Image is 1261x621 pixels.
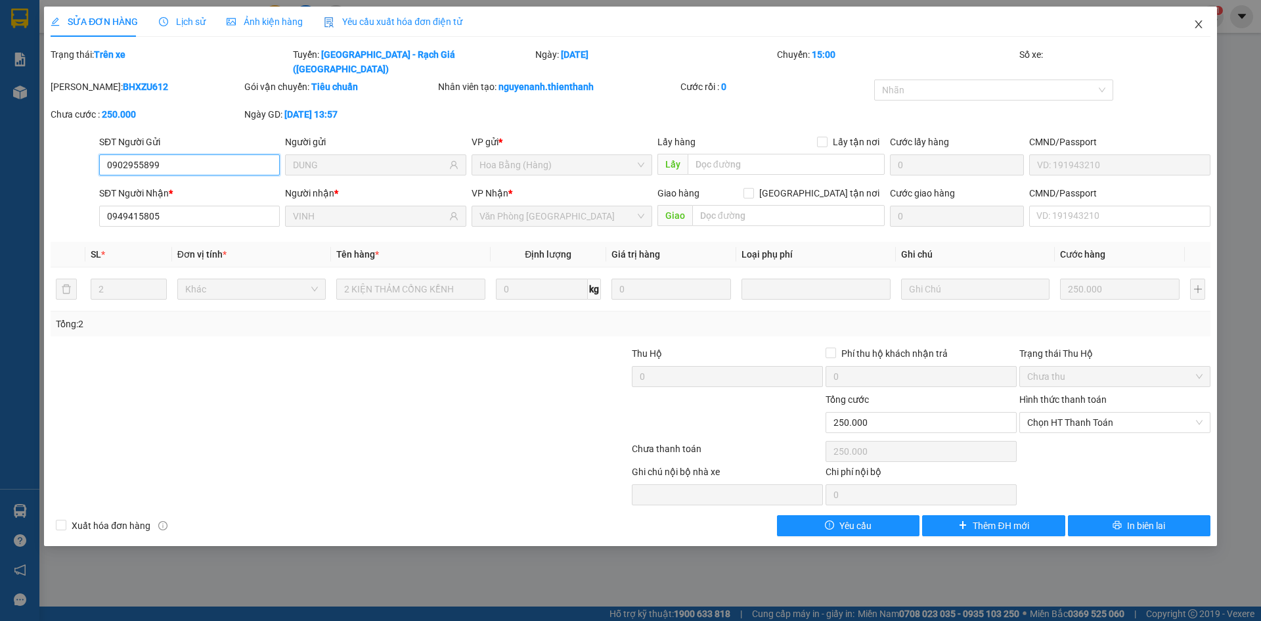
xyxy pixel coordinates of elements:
span: Lấy tận nơi [828,135,885,149]
div: Cước rồi : [680,80,872,94]
img: icon [324,17,334,28]
input: Ghi Chú [901,279,1050,300]
input: 0 [1060,279,1180,300]
span: Chọn HT Thanh Toán [1027,413,1203,432]
span: Giao hàng [657,188,699,198]
input: Dọc đường [688,154,885,175]
span: Chưa thu [1027,367,1203,386]
span: SL [91,249,101,260]
b: Tiêu chuẩn [311,81,358,92]
div: Trạng thái: [49,47,292,76]
div: Ngày GD: [244,107,435,122]
div: Nhân viên tạo: [438,80,678,94]
span: Giá trị hàng [611,249,660,260]
span: Yêu cầu [839,518,872,533]
span: Cước hàng [1060,249,1105,260]
div: Trạng thái Thu Hộ [1019,346,1210,361]
div: Chưa thanh toán [630,442,824,465]
b: [DATE] [561,49,588,60]
span: Yêu cầu xuất hóa đơn điện tử [324,16,462,27]
span: Thêm ĐH mới [973,518,1029,533]
b: [DATE] 13:57 [284,109,338,120]
div: Số xe: [1018,47,1212,76]
span: printer [1113,520,1122,531]
div: CMND/Passport [1029,135,1210,149]
b: Trên xe [94,49,125,60]
div: [PERSON_NAME]: [51,80,242,94]
div: Tuyến: [292,47,534,76]
span: [GEOGRAPHIC_DATA] tận nơi [754,186,885,200]
input: Cước lấy hàng [890,154,1024,175]
div: Người nhận [285,186,466,200]
div: Ghi chú nội bộ nhà xe [632,465,823,484]
button: exclamation-circleYêu cầu [777,515,919,536]
span: user [449,212,458,221]
div: CMND/Passport [1029,186,1210,200]
span: plus [958,520,967,531]
div: Ngày: [534,47,776,76]
span: Đơn vị tính [177,249,227,260]
span: close [1193,19,1204,30]
span: Lịch sử [159,16,206,27]
span: Tên hàng [336,249,379,260]
th: Loại phụ phí [736,242,895,267]
button: plus [1190,279,1205,300]
span: Xuất hóa đơn hàng [66,518,156,533]
span: exclamation-circle [825,520,834,531]
span: clock-circle [159,17,168,26]
span: Thu Hộ [632,348,662,359]
button: Close [1180,7,1217,43]
span: Văn Phòng Vĩnh Thuận [479,206,644,226]
span: edit [51,17,60,26]
input: Dọc đường [692,205,885,226]
b: 15:00 [812,49,835,60]
span: Lấy [657,154,688,175]
div: SĐT Người Nhận [99,186,280,200]
span: info-circle [158,521,167,530]
label: Hình thức thanh toán [1019,394,1107,405]
span: Phí thu hộ khách nhận trả [836,346,953,361]
span: Hoa Bằng (Hàng) [479,155,644,175]
b: [GEOGRAPHIC_DATA] - Rạch Giá ([GEOGRAPHIC_DATA]) [293,49,455,74]
input: Tên người nhận [293,209,446,223]
span: In biên lai [1127,518,1165,533]
div: Tổng: 2 [56,317,487,331]
label: Cước lấy hàng [890,137,949,147]
div: Chưa cước : [51,107,242,122]
span: Khác [185,279,318,299]
span: Định lượng [525,249,571,260]
div: VP gửi [472,135,652,149]
div: Người gửi [285,135,466,149]
span: VP Nhận [472,188,508,198]
span: user [449,160,458,170]
span: picture [227,17,236,26]
th: Ghi chú [896,242,1055,267]
b: 250.000 [102,109,136,120]
span: Tổng cước [826,394,869,405]
span: Giao [657,205,692,226]
span: Ảnh kiện hàng [227,16,303,27]
div: SĐT Người Gửi [99,135,280,149]
div: Chuyến: [776,47,1018,76]
input: VD: 191943210 [1029,154,1210,175]
input: VD: Bàn, Ghế [336,279,485,300]
span: SỬA ĐƠN HÀNG [51,16,138,27]
div: Gói vận chuyển: [244,80,435,94]
div: Chi phí nội bộ [826,465,1017,484]
label: Cước giao hàng [890,188,955,198]
input: Cước giao hàng [890,206,1024,227]
input: 0 [611,279,731,300]
button: plusThêm ĐH mới [922,515,1065,536]
input: Tên người gửi [293,158,446,172]
b: BHXZU612 [123,81,168,92]
span: kg [588,279,601,300]
b: nguyenanh.thienthanh [498,81,594,92]
button: delete [56,279,77,300]
b: 0 [721,81,726,92]
button: printerIn biên lai [1068,515,1210,536]
span: Lấy hàng [657,137,696,147]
